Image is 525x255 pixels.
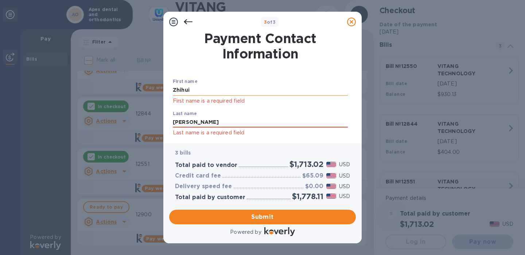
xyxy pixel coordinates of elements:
h2: $1,713.02 [289,160,323,169]
input: Enter your first name [173,85,348,96]
img: USD [326,184,336,189]
p: Powered by [230,228,261,236]
h3: Total paid to vendor [175,162,237,169]
h1: Payment Contact Information [173,31,348,61]
span: Submit [175,213,350,221]
img: USD [326,173,336,178]
img: USD [326,194,336,199]
h3: Credit card fee [175,172,221,179]
h3: $0.00 [305,183,323,190]
p: USD [339,172,350,180]
label: Last name [173,111,197,116]
h2: $1,778.11 [292,192,323,201]
img: Logo [264,227,295,236]
b: of 3 [264,19,276,25]
img: USD [326,162,336,167]
span: 3 [264,19,267,25]
label: First name [173,80,197,84]
h3: $65.09 [302,172,323,179]
p: USD [339,161,350,168]
p: First name is a required field [173,97,348,105]
p: Last name is a required field [173,129,348,137]
button: Submit [169,210,356,224]
h3: Total paid by customer [175,194,245,201]
p: USD [339,183,350,190]
p: USD [339,193,350,200]
h3: Delivery speed fee [175,183,232,190]
b: 3 bills [175,150,191,156]
input: Enter your last name [173,117,348,128]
